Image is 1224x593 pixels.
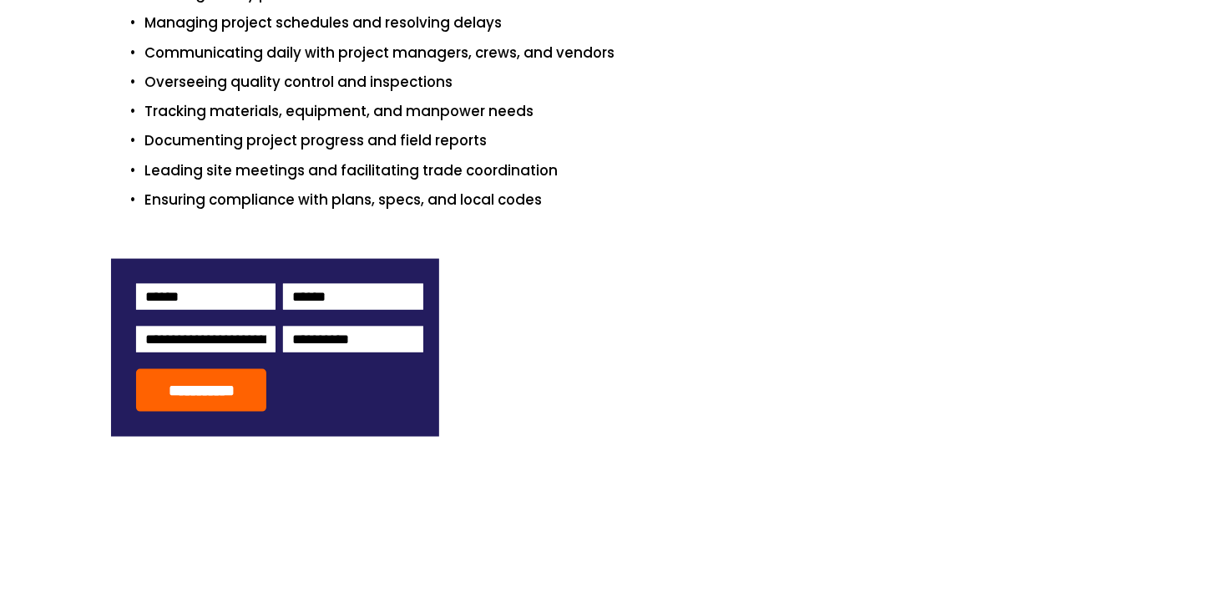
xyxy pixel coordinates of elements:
p: Documenting project progress and field reports [144,129,1113,152]
p: Managing project schedules and resolving delays [144,12,1113,34]
p: Ensuring compliance with plans, specs, and local codes [144,189,1113,211]
p: Leading site meetings and facilitating trade coordination [144,160,1113,182]
p: Communicating daily with project managers, crews, and vendors [144,42,1113,64]
p: Tracking materials, equipment, and manpower needs [144,100,1113,123]
p: Overseeing quality control and inspections [144,71,1113,94]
